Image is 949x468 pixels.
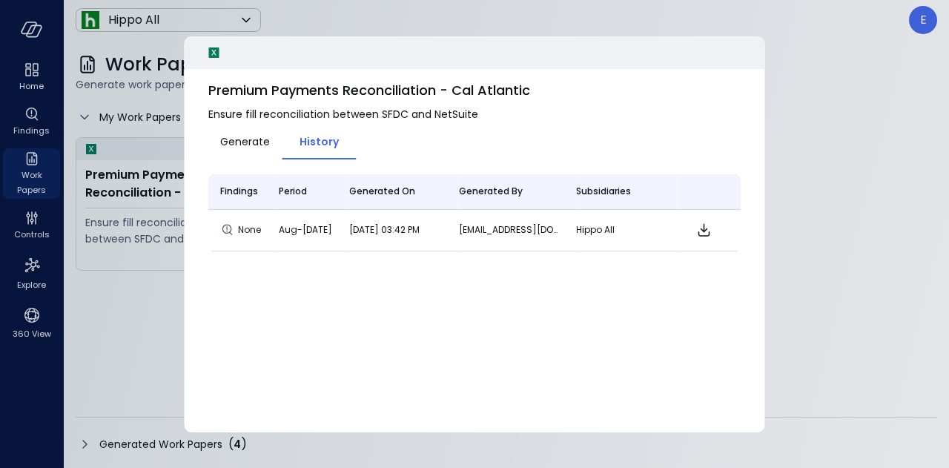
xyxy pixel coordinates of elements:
span: Download [695,221,712,239]
span: Generated By [459,184,523,199]
span: Premium Payments Reconciliation - Cal Atlantic [208,81,741,100]
p: Hippo All [576,223,666,237]
span: Generated On [349,184,415,199]
span: None [238,223,265,237]
span: History [300,134,339,150]
span: Findings [220,184,258,199]
p: [EMAIL_ADDRESS][DOMAIN_NAME] [459,223,565,237]
span: Aug-[DATE] [279,223,332,236]
span: Ensure fill reconciliation between SFDC and NetSuite [208,106,741,122]
span: Subsidiaries [576,184,631,199]
span: Generate [220,134,270,150]
span: Period [279,184,307,199]
span: [DATE] 03:42 PM [349,223,420,236]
